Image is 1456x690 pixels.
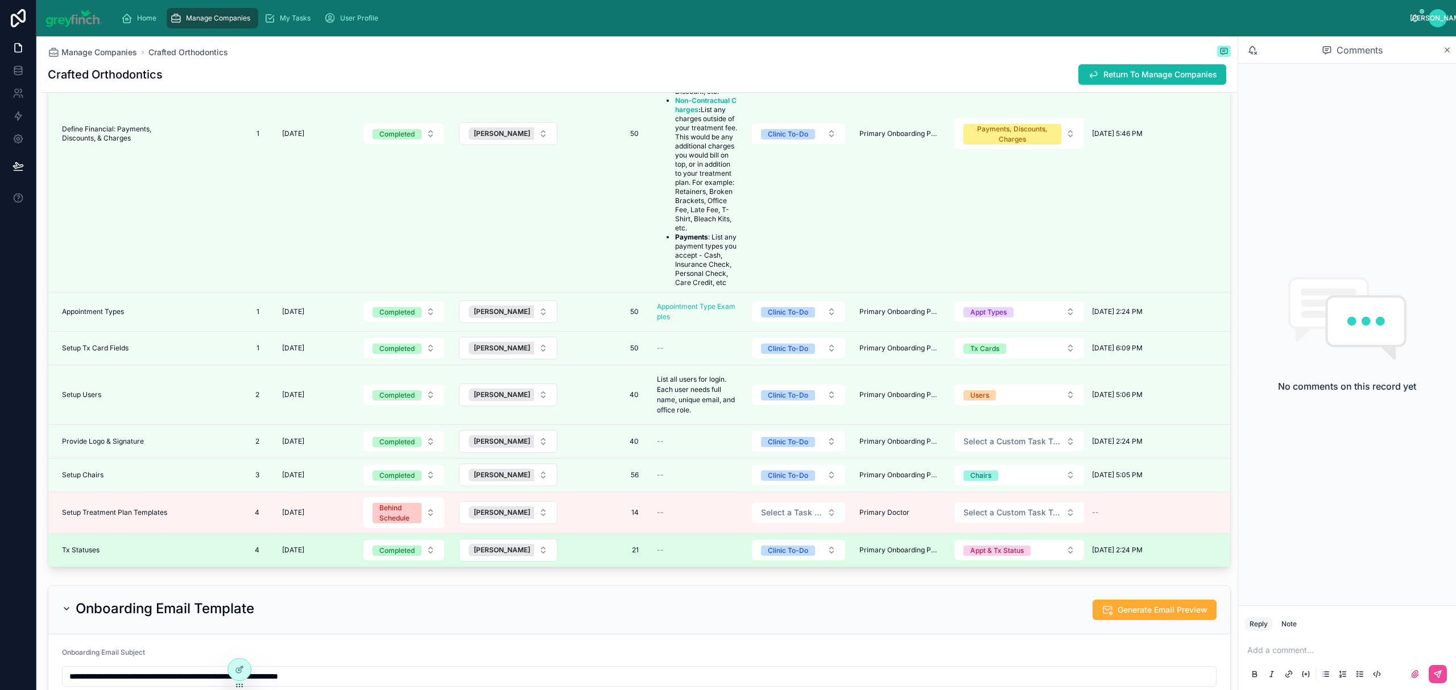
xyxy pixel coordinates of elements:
[954,118,1084,149] button: Select Button
[469,469,547,481] button: Unselect 105
[192,503,264,522] a: 4
[657,508,738,517] a: --
[62,508,167,517] span: Setup Treatment Plan Templates
[197,129,259,138] span: 1
[192,303,264,321] a: 1
[192,466,264,484] a: 3
[197,307,259,316] span: 1
[62,508,179,517] a: Setup Treatment Plan Templates
[1092,546,1143,555] span: [DATE] 2:24 PM
[167,8,258,28] a: Manage Companies
[278,339,349,357] a: [DATE]
[1278,379,1416,393] h2: No comments on this record yet
[192,541,264,559] a: 4
[970,307,1007,317] div: Appt Types
[963,469,998,481] button: Unselect CHAIRS
[954,502,1084,523] button: Select Button
[970,124,1054,144] div: Payments, Discounts, Charges
[379,546,415,556] div: Completed
[1093,600,1217,620] button: Generate Email Preview
[768,437,808,447] div: Clinic To-Do
[112,6,1411,31] div: scrollable content
[752,540,845,560] button: Select Button
[280,14,311,23] span: My Tasks
[458,429,558,453] a: Select Button
[751,337,846,359] a: Select Button
[1118,604,1207,615] span: Generate Email Preview
[963,342,1006,354] button: Unselect TX_CARDS
[118,8,164,28] a: Home
[963,389,996,400] button: Unselect USERS
[572,541,643,559] a: 21
[954,431,1085,452] a: Select Button
[458,300,558,324] a: Select Button
[474,546,530,555] span: [PERSON_NAME]
[192,339,264,357] a: 1
[859,546,940,555] a: Primary Onboarding POC
[1092,546,1215,555] a: [DATE] 2:24 PM
[657,344,664,353] span: --
[657,344,738,353] a: --
[48,47,137,58] a: Manage Companies
[62,470,104,480] span: Setup Chairs
[282,437,304,446] span: [DATE]
[752,123,845,144] button: Select Button
[363,123,445,144] a: Select Button
[192,386,264,404] a: 2
[474,470,530,480] span: [PERSON_NAME]
[963,544,1031,556] button: Unselect APPT_TX_STATUS
[572,386,643,404] a: 40
[1092,470,1215,480] a: [DATE] 5:05 PM
[768,344,808,354] div: Clinic To-Do
[576,437,639,446] span: 40
[1092,344,1143,353] span: [DATE] 6:09 PM
[751,301,846,323] a: Select Button
[379,390,415,400] div: Completed
[751,502,846,523] a: Select Button
[62,437,144,446] span: Provide Logo & Signature
[363,465,444,485] button: Select Button
[954,338,1084,358] button: Select Button
[859,344,940,353] a: Primary Onboarding POC
[954,301,1084,322] button: Select Button
[751,431,846,452] a: Select Button
[459,300,557,323] button: Select Button
[576,129,639,138] span: 50
[963,507,1061,518] span: Select a Custom Task Table(s)
[62,546,100,555] span: Tx Statuses
[954,118,1085,150] a: Select Button
[76,600,254,618] h2: Onboarding Email Template
[954,540,1084,560] button: Select Button
[363,431,444,452] button: Select Button
[657,470,738,480] a: --
[469,127,547,140] button: Unselect 105
[963,123,1061,144] button: Unselect PAYMENTS_DISCOUNTS_CHARGES
[675,96,737,114] a: Non-Contractual Charges
[282,470,304,480] span: [DATE]
[859,390,940,399] a: Primary Onboarding POC
[970,344,999,354] div: Tx Cards
[197,546,259,555] span: 4
[282,344,304,353] span: [DATE]
[859,470,940,480] a: Primary Onboarding POC
[576,390,639,399] span: 40
[954,502,1085,523] a: Select Button
[62,470,179,480] a: Setup Chairs
[657,546,664,555] span: --
[61,47,137,58] span: Manage Companies
[282,546,304,555] span: [DATE]
[657,546,738,555] a: --
[675,233,708,241] strong: Payments
[363,497,444,528] button: Select Button
[469,342,547,354] button: Unselect 105
[474,129,530,138] span: [PERSON_NAME]
[572,466,643,484] a: 56
[62,546,179,555] a: Tx Statuses
[474,508,530,517] span: [PERSON_NAME]
[363,540,444,560] button: Select Button
[62,125,179,143] span: Define Financial: Payments, Discounts, & Charges
[657,370,738,420] a: List all users for login. Each user needs full name, unique email, and office role.
[363,337,445,359] a: Select Button
[197,390,259,399] span: 2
